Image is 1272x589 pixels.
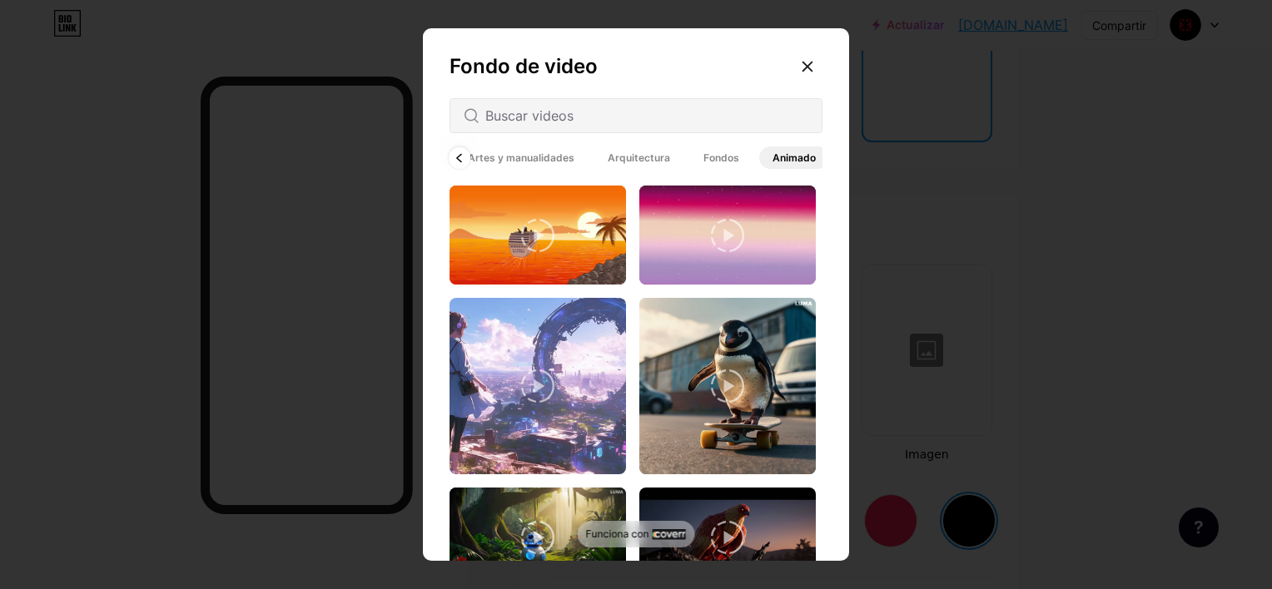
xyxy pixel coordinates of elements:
[450,54,598,78] span: Fondo de video
[450,488,626,587] img: thumbnail
[485,106,808,126] input: Buscar videos
[586,527,649,541] span: Funciona con
[450,186,626,285] img: thumbnail
[690,146,753,169] span: Fondos
[639,298,816,474] img: thumbnail
[594,146,683,169] span: Arquitectura
[639,186,816,285] img: thumbnail
[455,146,588,169] span: Artes y manualidades
[759,146,829,169] span: Animado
